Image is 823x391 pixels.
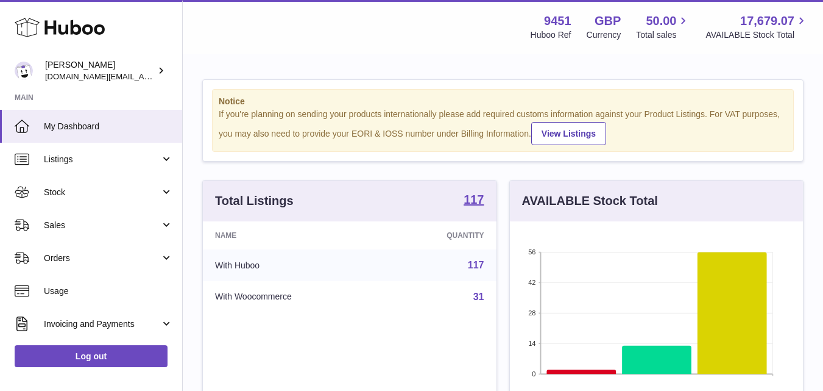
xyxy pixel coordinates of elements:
[528,248,535,256] text: 56
[528,340,535,347] text: 14
[522,193,658,209] h3: AVAILABLE Stock Total
[531,122,606,145] a: View Listings
[44,121,173,132] span: My Dashboard
[45,59,155,82] div: [PERSON_NAME]
[636,13,690,41] a: 50.00 Total sales
[203,249,385,281] td: With Huboo
[203,221,385,249] th: Name
[44,253,160,264] span: Orders
[595,13,621,29] strong: GBP
[15,345,168,367] a: Log out
[215,193,294,209] h3: Total Listings
[636,29,690,41] span: Total sales
[44,220,160,231] span: Sales
[44,187,160,198] span: Stock
[528,279,535,286] text: 42
[464,193,484,208] a: 117
[468,260,484,270] a: 117
[531,29,571,41] div: Huboo Ref
[219,96,787,107] strong: Notice
[532,370,535,378] text: 0
[15,62,33,80] img: amir.ch@gmail.com
[587,29,621,41] div: Currency
[45,71,242,81] span: [DOMAIN_NAME][EMAIL_ADDRESS][DOMAIN_NAME]
[203,281,385,313] td: With Woocommerce
[473,292,484,302] a: 31
[705,13,808,41] a: 17,679.07 AVAILABLE Stock Total
[740,13,794,29] span: 17,679.07
[464,193,484,206] strong: 117
[44,154,160,165] span: Listings
[219,109,787,145] div: If you're planning on sending your products internationally please add required customs informati...
[528,309,535,317] text: 28
[544,13,571,29] strong: 9451
[44,285,173,297] span: Usage
[705,29,808,41] span: AVAILABLE Stock Total
[44,318,160,330] span: Invoicing and Payments
[646,13,676,29] span: 50.00
[385,221,496,249] th: Quantity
